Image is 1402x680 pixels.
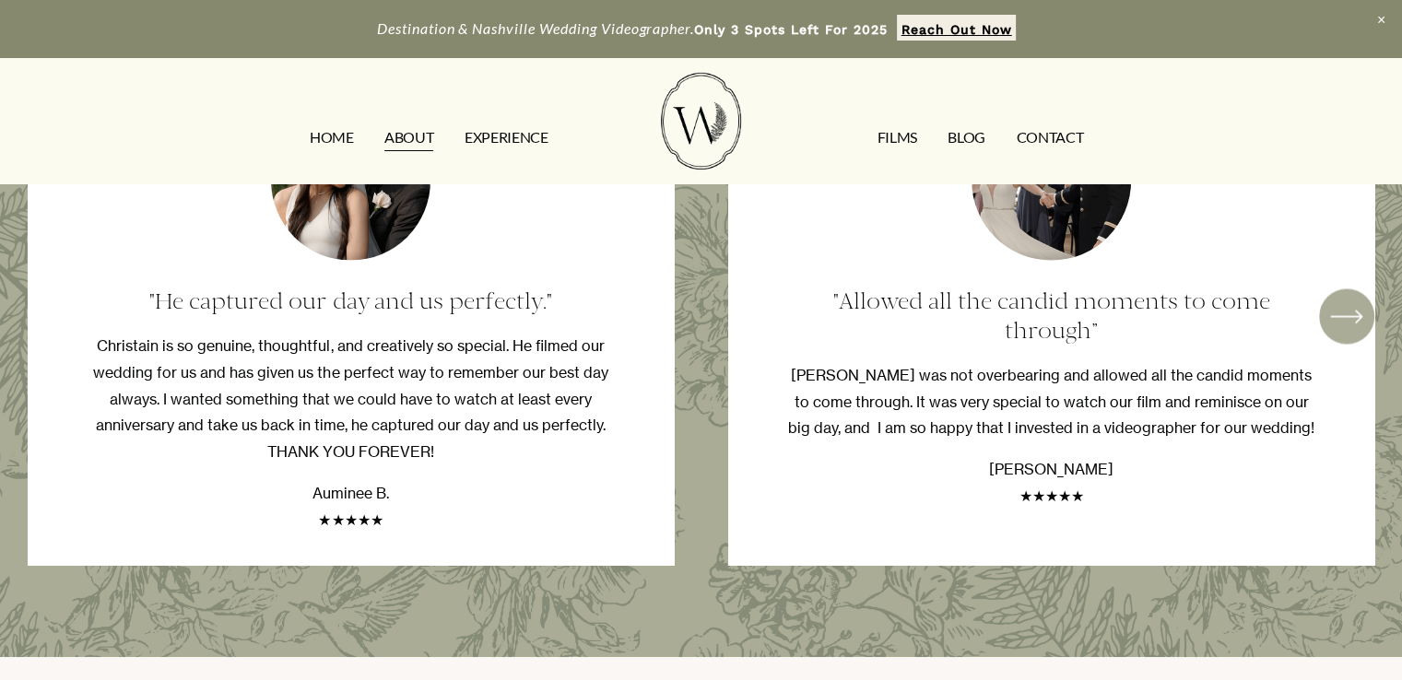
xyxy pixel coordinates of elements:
a: Blog [948,123,985,153]
strong: Reach Out Now [901,22,1012,37]
a: FILMS [877,123,916,153]
a: ABOUT [384,123,433,153]
a: Reach Out Now [897,15,1016,41]
img: Wild Fern Weddings [661,73,740,170]
a: EXPERIENCE [465,123,548,153]
a: CONTACT [1016,123,1083,153]
button: Next [1319,288,1374,344]
a: HOME [310,123,354,153]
